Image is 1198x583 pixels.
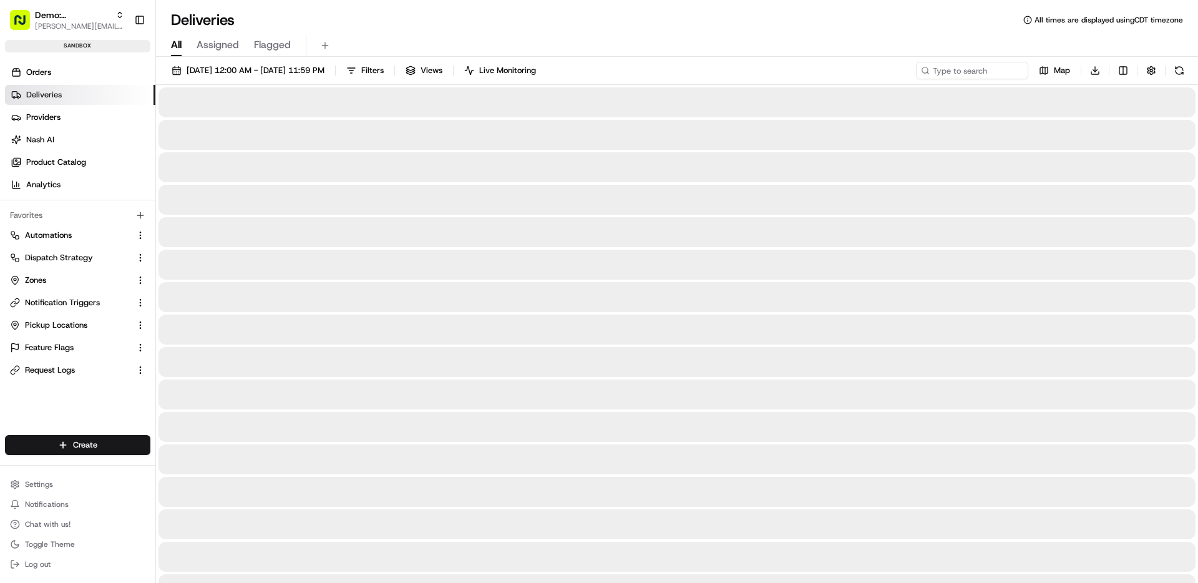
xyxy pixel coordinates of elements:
button: Notification Triggers [5,293,150,313]
span: Notifications [25,499,69,509]
span: Log out [25,559,51,569]
button: Log out [5,556,150,573]
button: Notifications [5,496,150,513]
button: Map [1033,62,1076,79]
span: Live Monitoring [479,65,536,76]
a: Dispatch Strategy [10,252,130,263]
span: Create [73,439,97,451]
span: Request Logs [25,365,75,376]
span: [DATE] 12:00 AM - [DATE] 11:59 PM [187,65,324,76]
span: Settings [25,479,53,489]
span: Toggle Theme [25,539,75,549]
span: Filters [361,65,384,76]
input: Type to search [916,62,1028,79]
button: [DATE] 12:00 AM - [DATE] 11:59 PM [166,62,330,79]
span: Views [421,65,442,76]
span: Map [1054,65,1070,76]
span: Flagged [254,37,291,52]
span: Analytics [26,179,61,190]
a: Notification Triggers [10,297,130,308]
a: Pickup Locations [10,320,130,331]
h1: Deliveries [171,10,235,30]
span: Nash AI [26,134,54,145]
a: Product Catalog [5,152,155,172]
div: Favorites [5,205,150,225]
button: Refresh [1171,62,1188,79]
span: Assigned [197,37,239,52]
a: Automations [10,230,130,241]
a: Nash AI [5,130,155,150]
div: sandbox [5,40,150,52]
button: Feature Flags [5,338,150,358]
button: Request Logs [5,360,150,380]
button: Settings [5,476,150,493]
span: Product Catalog [26,157,86,168]
button: Automations [5,225,150,245]
button: Toggle Theme [5,536,150,553]
span: Providers [26,112,61,123]
a: Analytics [5,175,155,195]
span: Chat with us! [25,519,71,529]
span: Deliveries [26,89,62,100]
button: Filters [341,62,389,79]
span: Zones [25,275,46,286]
span: Orders [26,67,51,78]
span: All [171,37,182,52]
a: Providers [5,107,155,127]
a: Request Logs [10,365,130,376]
a: Deliveries [5,85,155,105]
button: Chat with us! [5,516,150,533]
button: Demo: [PERSON_NAME][PERSON_NAME][EMAIL_ADDRESS][DOMAIN_NAME] [5,5,129,35]
button: [PERSON_NAME][EMAIL_ADDRESS][DOMAIN_NAME] [35,21,124,31]
a: Feature Flags [10,342,130,353]
button: Live Monitoring [459,62,542,79]
span: Pickup Locations [25,320,87,331]
button: Create [5,435,150,455]
button: Dispatch Strategy [5,248,150,268]
button: Pickup Locations [5,315,150,335]
button: Views [400,62,448,79]
span: Feature Flags [25,342,74,353]
button: Zones [5,270,150,290]
button: Demo: [PERSON_NAME] [35,9,110,21]
span: Automations [25,230,72,241]
a: Orders [5,62,155,82]
span: All times are displayed using CDT timezone [1035,15,1183,25]
span: Notification Triggers [25,297,100,308]
span: Dispatch Strategy [25,252,93,263]
a: Zones [10,275,130,286]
